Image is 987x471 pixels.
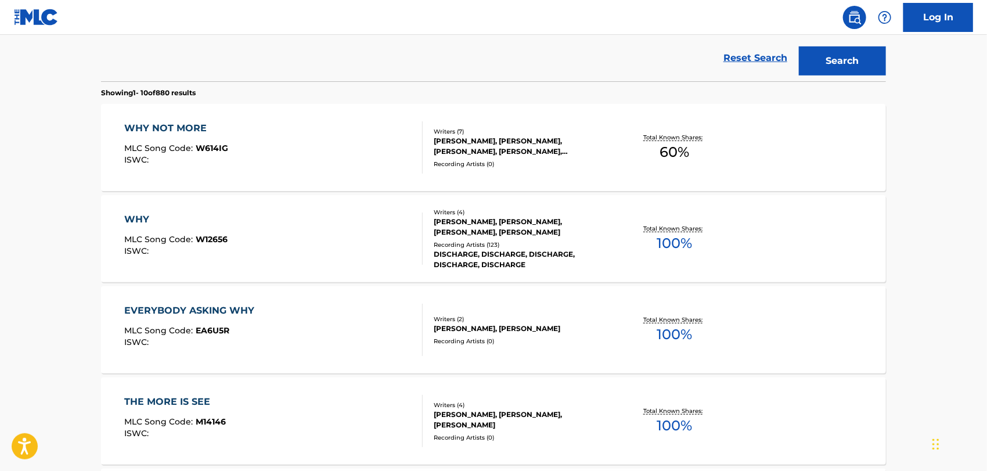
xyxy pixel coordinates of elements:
iframe: Chat Widget [929,415,987,471]
p: Total Known Shares: [643,224,705,233]
div: Writers ( 7 ) [434,127,609,136]
span: 100 % [657,233,692,254]
div: WHY NOT MORE [125,121,229,135]
span: W12656 [196,234,228,245]
div: EVERYBODY ASKING WHY [125,304,261,318]
img: help [878,10,892,24]
span: 100 % [657,324,692,345]
div: Recording Artists ( 0 ) [434,337,609,346]
div: Writers ( 4 ) [434,208,609,217]
a: THE MORE IS SEEMLC Song Code:M14146ISWC:Writers (4)[PERSON_NAME], [PERSON_NAME], [PERSON_NAME]Rec... [101,377,886,465]
div: THE MORE IS SEE [125,395,226,409]
span: W614IG [196,143,229,153]
span: ISWC : [125,428,152,438]
div: Writers ( 2 ) [434,315,609,323]
div: Drag [932,427,939,462]
a: Public Search [843,6,866,29]
div: Recording Artists ( 123 ) [434,240,609,249]
div: [PERSON_NAME], [PERSON_NAME] [434,323,609,334]
span: MLC Song Code : [125,416,196,427]
div: Recording Artists ( 0 ) [434,160,609,168]
div: Writers ( 4 ) [434,401,609,409]
span: ISWC : [125,246,152,256]
span: MLC Song Code : [125,234,196,245]
p: Total Known Shares: [643,133,705,142]
a: EVERYBODY ASKING WHYMLC Song Code:EA6U5RISWC:Writers (2)[PERSON_NAME], [PERSON_NAME]Recording Art... [101,286,886,373]
a: WHY NOT MOREMLC Song Code:W614IGISWC:Writers (7)[PERSON_NAME], [PERSON_NAME], [PERSON_NAME], [PER... [101,104,886,191]
p: Total Known Shares: [643,407,705,415]
button: Search [799,46,886,75]
div: Help [873,6,896,29]
span: M14146 [196,416,226,427]
div: WHY [125,213,228,226]
a: Log In [903,3,973,32]
span: MLC Song Code : [125,325,196,336]
div: DISCHARGE, DISCHARGE, DISCHARGE, DISCHARGE, DISCHARGE [434,249,609,270]
span: ISWC : [125,154,152,165]
div: [PERSON_NAME], [PERSON_NAME], [PERSON_NAME] [434,409,609,430]
div: Recording Artists ( 0 ) [434,433,609,442]
p: Total Known Shares: [643,315,705,324]
a: WHYMLC Song Code:W12656ISWC:Writers (4)[PERSON_NAME], [PERSON_NAME], [PERSON_NAME], [PERSON_NAME]... [101,195,886,282]
p: Showing 1 - 10 of 880 results [101,88,196,98]
img: MLC Logo [14,9,59,26]
span: MLC Song Code : [125,143,196,153]
span: EA6U5R [196,325,230,336]
span: 100 % [657,415,692,436]
span: 60 % [660,142,689,163]
img: search [848,10,862,24]
a: Reset Search [718,45,793,71]
div: [PERSON_NAME], [PERSON_NAME], [PERSON_NAME], [PERSON_NAME], [PERSON_NAME], . PROTEGE [PERSON_NAME... [434,136,609,157]
span: ISWC : [125,337,152,347]
div: [PERSON_NAME], [PERSON_NAME], [PERSON_NAME], [PERSON_NAME] [434,217,609,238]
